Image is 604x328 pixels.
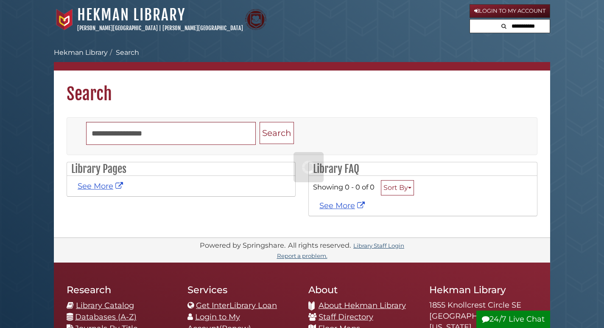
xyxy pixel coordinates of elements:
[199,241,287,249] div: Powered by Springshare.
[319,301,406,310] a: About Hekman Library
[54,48,550,71] nav: breadcrumb
[309,162,537,176] h2: Library FAQ
[501,23,506,29] i: Search
[77,25,158,31] a: [PERSON_NAME][GEOGRAPHIC_DATA]
[78,181,125,191] a: See More
[162,25,243,31] a: [PERSON_NAME][GEOGRAPHIC_DATA]
[470,4,550,18] a: Login to My Account
[277,252,327,259] a: Report a problem.
[313,183,375,191] span: Showing 0 - 0 of 0
[287,241,352,249] div: All rights reserved.
[159,25,161,31] span: |
[381,180,414,195] button: Sort By
[499,20,509,31] button: Search
[476,311,550,328] button: 24/7 Live Chat
[75,312,137,322] a: Databases (A-Z)
[353,242,404,249] a: Library Staff Login
[54,9,75,30] img: Calvin University
[54,48,108,57] a: Hekman Library
[429,284,537,296] h2: Hekman Library
[67,284,175,296] h2: Research
[319,312,373,322] a: Staff Directory
[67,162,295,176] h2: Library Pages
[319,201,367,210] a: See More
[77,6,185,24] a: Hekman Library
[108,48,139,58] li: Search
[308,284,417,296] h2: About
[302,161,315,174] img: Working...
[54,71,550,105] h1: Search
[76,301,134,310] a: Library Catalog
[187,284,296,296] h2: Services
[260,122,294,144] button: Search
[245,9,266,30] img: Calvin Theological Seminary
[196,301,277,310] a: Get InterLibrary Loan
